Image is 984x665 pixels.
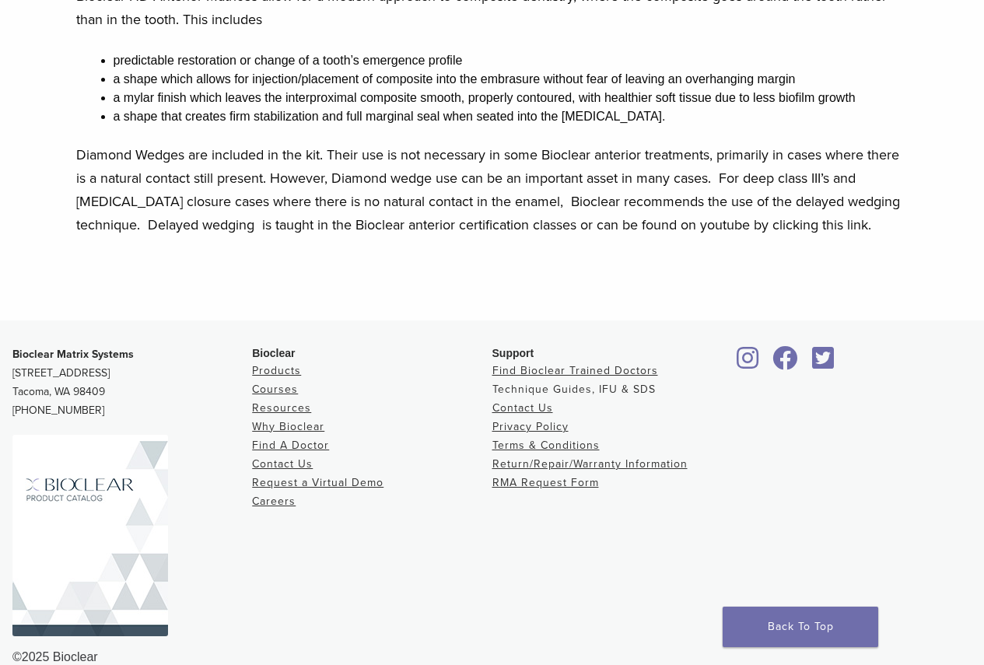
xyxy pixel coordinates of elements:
p: [STREET_ADDRESS] Tacoma, WA 98409 [PHONE_NUMBER] [12,345,252,420]
a: Bioclear [807,355,839,371]
a: Technique Guides, IFU & SDS [492,383,656,396]
a: Back To Top [723,607,878,647]
a: Privacy Policy [492,420,569,433]
p: Diamond Wedges are included in the kit. Their use is not necessary in some Bioclear anterior trea... [76,143,909,236]
li: a mylar finish which leaves the interproximal composite smooth, properly contoured, with healthie... [114,89,909,107]
a: Products [252,364,301,377]
a: Careers [252,495,296,508]
a: Why Bioclear [252,420,324,433]
span: Support [492,347,534,359]
a: Return/Repair/Warranty Information [492,457,688,471]
a: RMA Request Form [492,476,599,489]
img: Bioclear [12,435,168,636]
a: Bioclear [732,355,765,371]
a: Terms & Conditions [492,439,600,452]
strong: Bioclear Matrix Systems [12,348,134,361]
li: predictable restoration or change of a tooth’s emergence profile [114,51,909,70]
a: Resources [252,401,311,415]
li: a shape which allows for injection/placement of composite into the embrasure without fear of leav... [114,70,909,89]
a: Contact Us [492,401,553,415]
span: Bioclear [252,347,295,359]
a: Find A Doctor [252,439,329,452]
a: Bioclear [768,355,804,371]
a: Contact Us [252,457,313,471]
li: a shape that creates firm stabilization and full marginal seal when seated into the [MEDICAL_DATA]. [114,107,909,126]
a: Find Bioclear Trained Doctors [492,364,658,377]
a: Courses [252,383,298,396]
a: Request a Virtual Demo [252,476,383,489]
